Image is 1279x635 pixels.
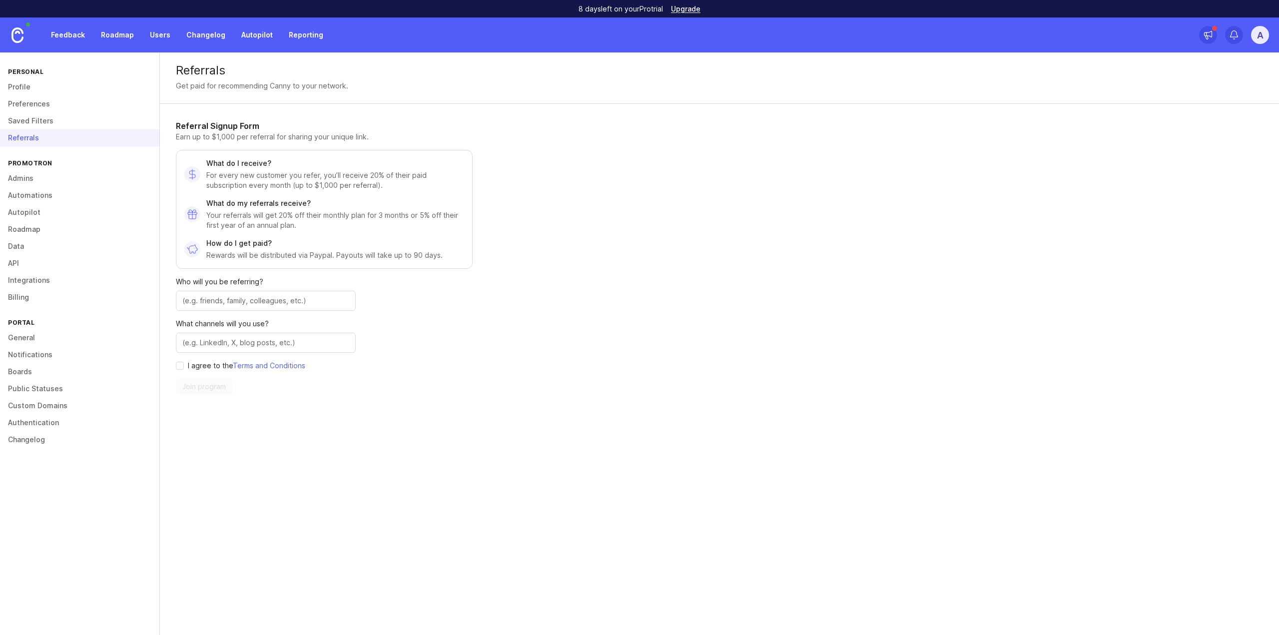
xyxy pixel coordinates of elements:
[176,80,348,91] div: Get paid for recommending Canny to your network.
[1245,601,1269,625] iframe: Intercom live chat
[176,120,473,132] h1: Referral Signup Form
[180,26,231,44] a: Changelog
[45,26,91,44] a: Feedback
[176,319,356,329] p: What channels will you use?
[235,26,279,44] a: Autopilot
[144,26,176,44] a: Users
[11,27,23,43] img: Canny Home
[283,26,329,44] a: Reporting
[579,4,663,14] p: 8 days left on your Pro trial
[671,5,700,12] a: Upgrade
[95,26,140,44] a: Roadmap
[176,277,356,287] p: Who will you be referring?
[188,361,305,371] p: I agree to the
[206,170,464,190] p: For every new customer you refer, you’ll receive 20% of their paid subscription every month (up t...
[182,337,349,348] input: (e.g. LinkedIn, X, blog posts, etc.)
[206,250,443,260] p: Rewards will be distributed via Paypal. Payouts will take up to 90 days.
[182,295,349,306] input: (e.g. friends, family, colleagues, etc.)
[206,238,443,248] p: How do I get paid?
[176,132,473,142] p: Earn up to $1,000 per referral for sharing your unique link.
[206,198,464,208] p: What do my referrals receive?
[176,64,1263,76] div: Referrals
[206,210,464,230] p: Your referrals will get 20% off their monthly plan for 3 months or 5% off their first year of an ...
[1251,26,1269,44] button: A
[176,362,184,370] input: agree to terms
[206,158,464,168] p: What do I receive?
[233,361,305,370] a: Terms and Conditions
